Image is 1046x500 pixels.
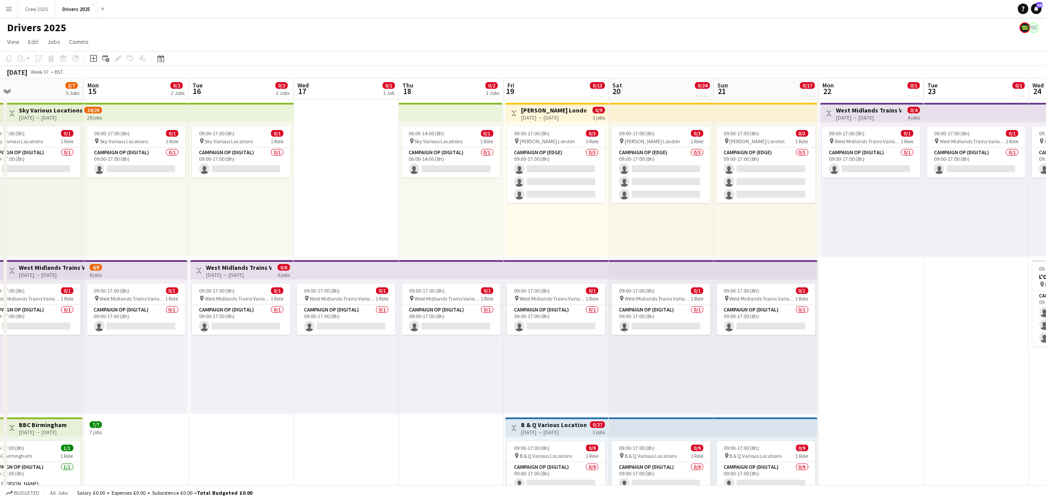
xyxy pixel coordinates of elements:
span: 1 Role [691,453,703,459]
span: 09:00-17:00 (8h) [514,445,550,451]
span: West Midlands Trains Various Locations [730,295,796,302]
app-job-card: 09:00-17:00 (8h)0/1 West Midlands Trains Various Locations1 RoleCampaign Op (Digital)0/109:00-17:... [507,284,605,335]
span: 09:00-17:00 (8h) [829,130,865,137]
button: Crew 2025 [18,0,55,18]
span: West Midlands Trains Various Locations [100,295,166,302]
span: 09:00-17:00 (8h) [724,445,760,451]
span: 1 Role [61,295,73,302]
div: 5 Jobs [66,90,80,96]
span: 1 Role [61,453,73,459]
span: Mon [822,81,834,89]
span: 0/1 [61,287,73,294]
app-card-role: Campaign Op (Digital)0/109:00-17:00 (8h) [87,148,185,178]
span: 4/8 [90,264,102,271]
span: 0/1 [901,130,913,137]
span: 1 Role [1006,138,1018,145]
span: 09:00-17:00 (8h) [619,287,655,294]
span: 1 Role [586,138,598,145]
span: 0/1 [1013,82,1025,89]
app-job-card: 09:00-17:00 (8h)0/1 Sky Various Locations1 RoleCampaign Op (Digital)0/109:00-17:00 (8h) [192,127,290,178]
span: 1 Role [376,295,388,302]
span: 0/1 [271,130,283,137]
span: 20 [611,86,622,96]
span: 1 Role [271,138,283,145]
span: [PERSON_NAME] London [520,138,575,145]
div: 1 Job [1013,90,1024,96]
span: West Midlands Trains Various Locations [205,295,271,302]
div: 09:00-17:00 (8h)0/3 [PERSON_NAME] London1 RoleCampaign Op (Edge)0/309:00-17:00 (8h) [612,127,710,203]
span: 1 Role [691,295,703,302]
app-card-role: Campaign Op (Digital)0/109:00-17:00 (8h) [927,148,1025,178]
app-card-role: Campaign Op (Edge)0/309:00-17:00 (8h) [507,148,605,203]
div: [DATE] → [DATE] [521,429,586,435]
div: [DATE] → [DATE] [19,429,67,435]
div: 09:00-17:00 (8h)0/1 West Midlands Trains Various Locations1 RoleCampaign Op (Digital)0/109:00-17:... [927,127,1025,178]
span: West Midlands Trains Various Locations [415,295,481,302]
div: 09:00-17:00 (8h)0/1 West Midlands Trains Various Locations1 RoleCampaign Op (Digital)0/109:00-17:... [612,284,710,335]
app-job-card: 09:00-17:00 (8h)0/1 West Midlands Trains Various Locations1 RoleCampaign Op (Digital)0/109:00-17:... [717,284,815,335]
span: 0/1 [908,82,920,89]
app-card-role: Campaign Op (Edge)0/309:00-17:00 (8h) [612,148,710,203]
span: 0/1 [796,287,808,294]
div: 09:00-17:00 (8h)0/1 West Midlands Trains Various Locations1 RoleCampaign Op (Digital)0/109:00-17:... [402,284,500,335]
span: 0/24 [695,82,710,89]
span: Wed [297,81,309,89]
span: All jobs [48,489,69,496]
div: [DATE] → [DATE] [521,114,586,121]
span: Sat [612,81,622,89]
div: [DATE] → [DATE] [19,114,83,121]
div: 09:00-17:00 (8h)0/1 West Midlands Trains Various Locations1 RoleCampaign Op (Digital)0/109:00-17:... [297,284,395,335]
span: Mon [87,81,99,89]
span: 17 [296,86,309,96]
div: 2 Jobs [171,90,185,96]
app-job-card: 09:00-17:00 (8h)0/3 [PERSON_NAME] London1 RoleCampaign Op (Edge)0/309:00-17:00 (8h) [507,127,605,203]
span: 1 Role [271,295,283,302]
span: 0/1 [691,287,703,294]
app-card-role: Campaign Op (Digital)0/109:00-17:00 (8h) [402,305,500,335]
span: 23 [926,86,937,96]
span: 1 Role [796,453,808,459]
span: 0/3 [691,130,703,137]
div: Salary £0.00 + Expenses £0.00 + Subsistence £0.00 = [77,489,252,496]
div: 7 Jobs [695,90,709,96]
span: Comms [69,38,89,46]
span: 0/27 [590,421,605,428]
span: 0/9 [691,445,703,451]
span: 1 Role [901,138,913,145]
app-user-avatar: Claire Stewart [1028,22,1039,33]
div: 6 jobs [278,271,290,278]
span: 09:00-17:00 (8h) [94,287,130,294]
app-card-role: Campaign Op (Digital)0/109:00-17:00 (8h) [297,305,395,335]
span: Budgeted [14,490,40,496]
span: West Midlands Trains Various Locations [835,138,901,145]
span: 22 [821,86,834,96]
div: 2 Jobs [276,90,290,96]
span: 09:00-17:00 (8h) [514,287,550,294]
app-card-role: Campaign Op (Digital)0/109:00-17:00 (8h) [87,305,185,335]
span: 06:00-14:00 (8h) [409,130,445,137]
span: Total Budgeted £0.00 [197,489,252,496]
div: [DATE] → [DATE] [206,272,271,278]
span: 0/1 [61,130,73,137]
app-card-role: Campaign Op (Digital)0/109:00-17:00 (8h) [612,305,710,335]
h3: [PERSON_NAME] London [521,106,586,114]
span: 21 [716,86,728,96]
span: 0/9 [586,445,598,451]
span: View [7,38,19,46]
span: B & Q Various Locations [520,453,572,459]
app-job-card: 09:00-17:00 (8h)0/1 West Midlands Trains Various Locations1 RoleCampaign Op (Digital)0/109:00-17:... [87,284,185,335]
span: B & Q Various Locations [730,453,782,459]
span: Week 37 [29,69,51,75]
span: 1 Role [796,295,808,302]
span: 0/1 [271,287,283,294]
div: BST [54,69,63,75]
span: 1 Role [481,295,493,302]
span: 24 [1031,86,1044,96]
span: 1/1 [61,445,73,451]
span: West Midlands Trains Various Locations [625,295,691,302]
span: West Midlands Trains Various Locations [310,295,376,302]
span: 0/1 [166,130,178,137]
span: 19 [506,86,514,96]
span: 0/2 [275,82,288,89]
